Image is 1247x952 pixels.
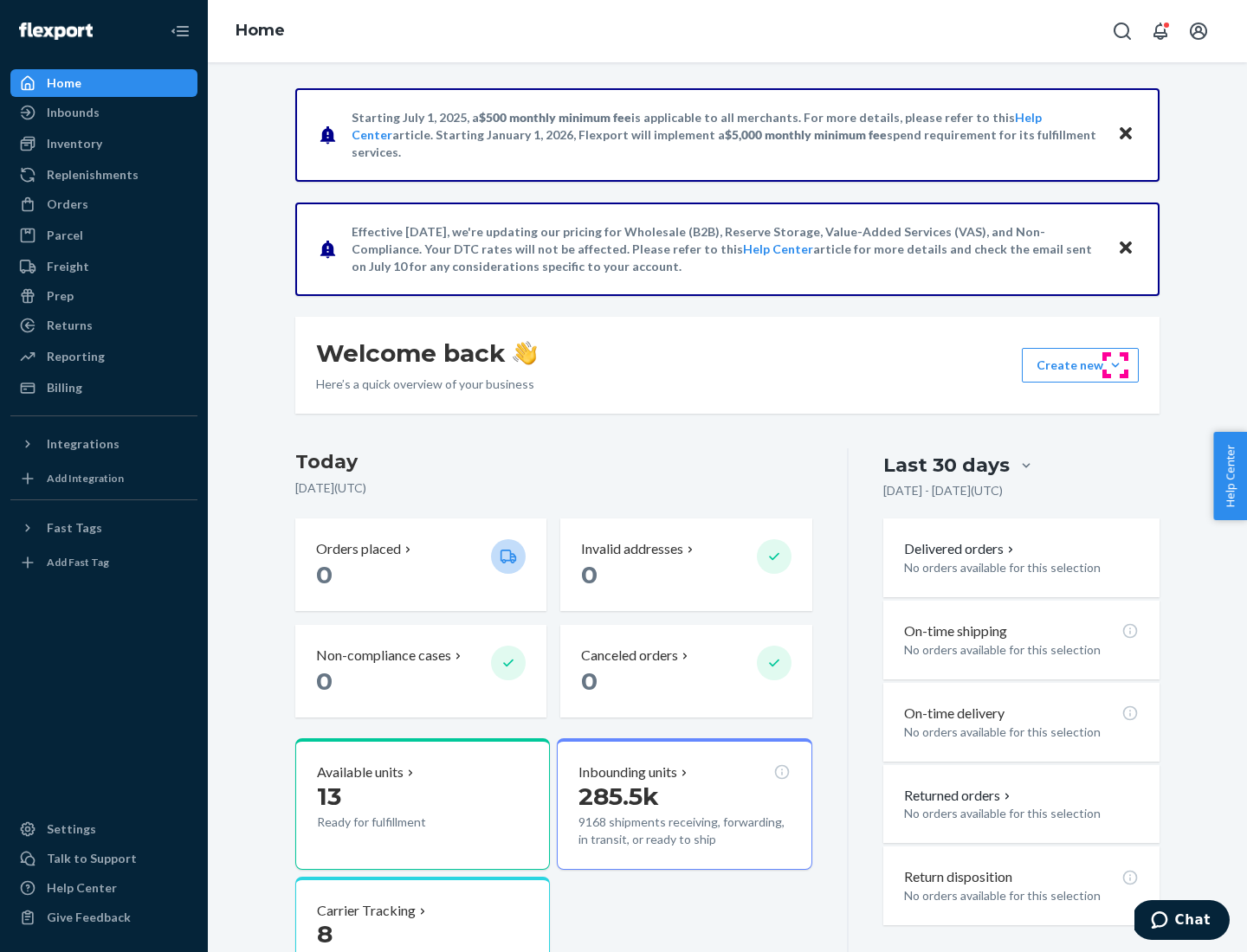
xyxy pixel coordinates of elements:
p: [DATE] - [DATE] ( UTC ) [883,482,1003,499]
p: Invalid addresses [581,539,683,559]
p: No orders available for this selection [904,887,1139,904]
p: On-time delivery [904,704,1005,724]
button: Integrations [10,430,197,458]
p: Non-compliance cases [316,646,451,666]
div: Inventory [47,135,102,152]
span: 0 [581,666,598,696]
span: $500 monthly minimum fee [479,110,631,125]
h3: Today [295,448,812,476]
button: Close Navigation [163,14,197,48]
a: Inbounds [10,99,197,126]
div: Returns [47,317,93,334]
div: Parcel [47,227,83,244]
p: Available units [317,762,404,782]
div: Prep [47,287,74,305]
button: Help Center [1213,432,1247,520]
a: Returns [10,312,197,339]
p: Here’s a quick overview of your business [316,376,537,393]
div: Orders [47,196,88,213]
button: Open notifications [1143,14,1178,48]
img: hand-wave emoji [513,341,537,365]
button: Give Feedback [10,904,197,931]
div: Replenishments [47,166,139,183]
p: Starting July 1, 2025, a is applicable to all merchants. For more details, please refer to this a... [352,109,1101,161]
a: Add Fast Tag [10,549,197,576]
p: No orders available for this selection [904,805,1139,822]
button: Talk to Support [10,845,197,872]
span: 0 [581,560,598,589]
button: Non-compliance cases 0 [295,625,546,717]
a: Replenishments [10,161,197,189]
p: 9168 shipments receiving, forwarding, in transit, or ready to ship [578,814,790,848]
button: Delivered orders [904,539,1018,559]
a: Prep [10,282,197,310]
button: Returned orders [904,786,1014,806]
a: Parcel [10,222,197,249]
p: No orders available for this selection [904,559,1139,576]
a: Help Center [10,874,197,902]
div: Give Feedback [47,909,131,926]
a: Freight [10,253,197,280]
a: Home [10,69,197,97]
button: Close [1115,236,1137,261]
p: No orders available for this selection [904,724,1139,741]
a: Orders [10,190,197,218]
p: Return disposition [904,867,1012,887]
span: 0 [316,560,333,589]
a: Inventory [10,130,197,158]
div: Help Center [47,879,117,897]
div: Reporting [47,348,105,365]
button: Close [1115,122,1137,147]
h1: Welcome back [316,338,537,369]
a: Reporting [10,343,197,370]
div: Settings [47,820,96,838]
span: 285.5k [578,782,659,811]
button: Open Search Box [1105,14,1140,48]
img: Flexport logo [19,23,93,40]
ol: breadcrumbs [222,6,299,56]
span: 0 [316,666,333,696]
div: Billing [47,379,82,396]
p: Carrier Tracking [317,901,416,921]
span: 13 [317,782,341,811]
button: Inbounding units285.5k9168 shipments receiving, forwarding, in transit, or ready to ship [557,738,811,870]
a: Help Center [743,241,813,256]
button: Fast Tags [10,514,197,542]
div: Integrations [47,435,120,453]
div: Add Fast Tag [47,555,109,569]
div: Inbounds [47,104,100,121]
button: Invalid addresses 0 [560,518,811,611]
button: Orders placed 0 [295,518,546,611]
button: Create new [1022,348,1139,383]
button: Open account menu [1181,14,1216,48]
div: Last 30 days [883,452,1010,479]
button: Canceled orders 0 [560,625,811,717]
p: [DATE] ( UTC ) [295,479,812,497]
a: Add Integration [10,465,197,492]
div: Talk to Support [47,850,137,867]
a: Billing [10,374,197,402]
span: $5,000 monthly minimum fee [725,127,887,142]
p: Effective [DATE], we're updating our pricing for Wholesale (B2B), Reserve Storage, Value-Added Se... [352,223,1101,275]
p: Canceled orders [581,646,678,666]
div: Fast Tags [47,519,102,537]
p: No orders available for this selection [904,641,1139,659]
div: Home [47,74,81,92]
a: Settings [10,815,197,843]
p: Ready for fulfillment [317,814,477,831]
iframe: Opens a widget where you can chat to one of our agents [1134,900,1230,943]
p: Orders placed [316,539,401,559]
a: Home [236,21,285,40]
div: Add Integration [47,471,124,486]
p: Inbounding units [578,762,677,782]
button: Available units13Ready for fulfillment [295,738,550,870]
span: 8 [317,919,333,949]
div: Freight [47,258,89,275]
p: On-time shipping [904,621,1007,641]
